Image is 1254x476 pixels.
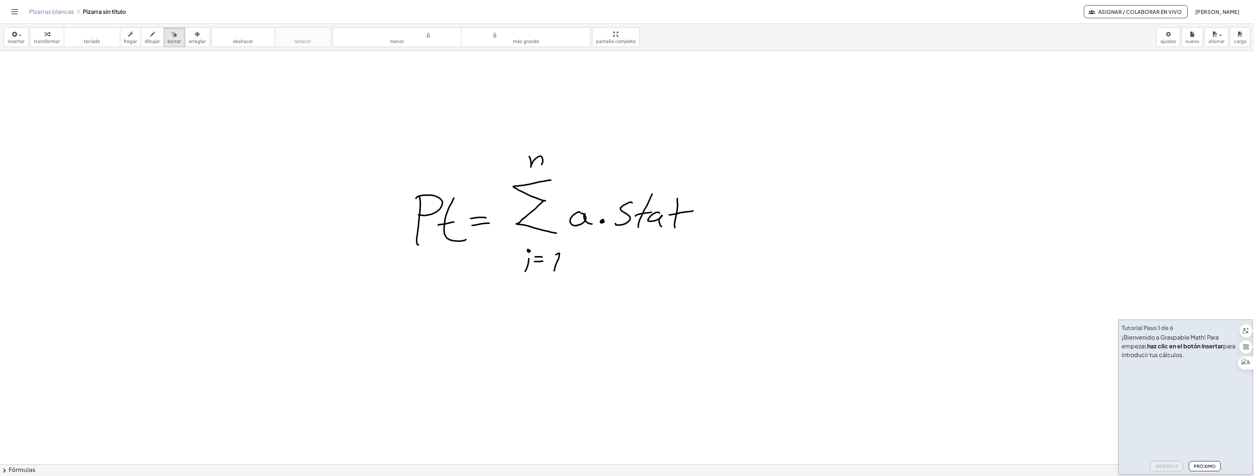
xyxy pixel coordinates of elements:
button: nuevo [1181,27,1203,47]
font: ¡Bienvenido a Graspable Math! Para empezar, [1122,333,1219,350]
button: dibujar [141,27,164,47]
font: Fórmulas [9,467,35,473]
button: Asignar / Colaborar en vivo [1084,5,1188,18]
button: rehacerrehacer [274,27,331,47]
font: carga [1234,39,1246,44]
font: rehacer [279,31,327,38]
button: deshacerdeshacer [211,27,275,47]
font: dibujar [145,39,160,44]
font: haz clic en el botón Insertar [1147,342,1223,350]
button: insertar [4,27,29,47]
font: [PERSON_NAME] [1195,8,1239,15]
font: tamaño_del_formato [336,31,458,38]
button: [PERSON_NAME] [1189,5,1245,18]
button: ajustes [1156,27,1180,47]
button: carga [1230,27,1250,47]
font: rehacer [294,39,311,44]
button: transformar [30,27,64,47]
font: arreglar [189,39,206,44]
button: tamaño_del_formatomenor [332,27,462,47]
button: fregar [120,27,141,47]
button: borrar [164,27,185,47]
button: pantalla completa [592,27,640,47]
font: más grande [513,39,539,44]
font: fregar [124,39,137,44]
font: ahorrar [1208,39,1224,44]
button: arreglar [185,27,210,47]
button: ahorrar [1204,27,1228,47]
font: deshacer [215,31,271,38]
font: Asignar / Colaborar en vivo [1098,8,1181,15]
font: Tutorial Paso 1 de 6 [1122,324,1173,332]
font: Próximo [1194,464,1216,469]
font: teclado [84,39,100,44]
font: borrar [168,39,181,44]
font: ajustes [1160,39,1176,44]
font: pantalla completa [596,39,636,44]
a: Pizarras blancas [29,8,74,15]
button: Próximo [1189,461,1220,471]
font: tamaño_del_formato [465,31,587,38]
font: transformar [34,39,60,44]
font: menor [390,39,404,44]
font: deshacer [233,39,253,44]
button: tecladoteclado [64,27,120,47]
button: Cambiar navegación [9,6,20,18]
font: insertar [8,39,25,44]
font: nuevo [1185,39,1199,44]
font: teclado [68,31,116,38]
button: tamaño_del_formatomás grande [461,27,591,47]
